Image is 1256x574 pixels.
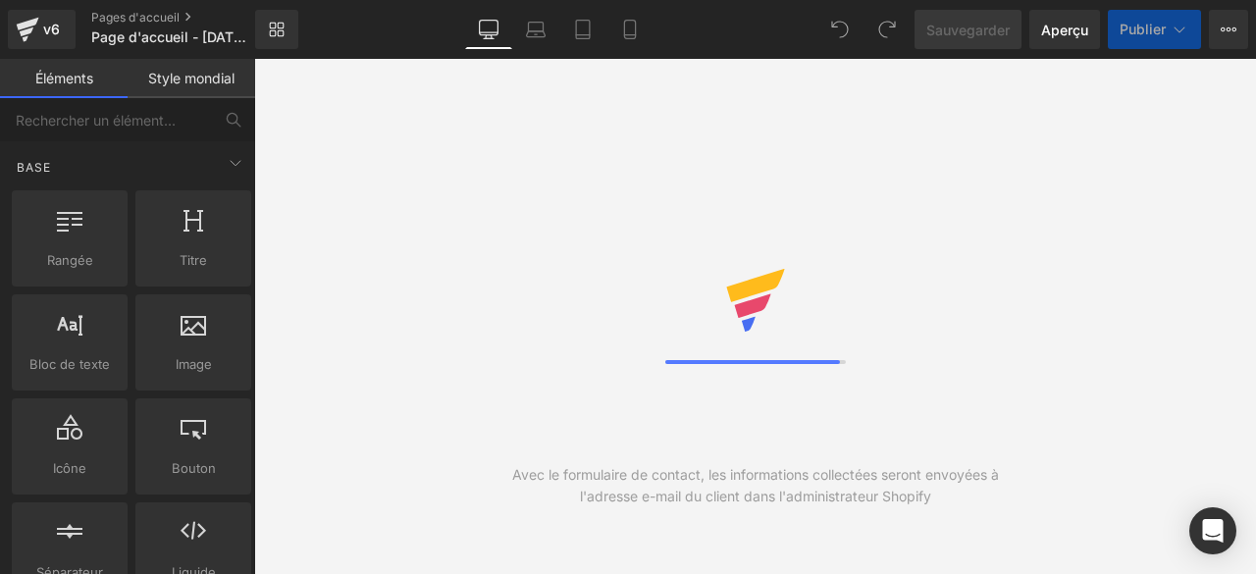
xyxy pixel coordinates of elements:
[35,70,93,86] font: Éléments
[926,22,1010,38] font: Sauvegarder
[8,10,76,49] a: v6
[148,70,235,86] font: Style mondial
[820,10,860,49] button: Défaire
[606,10,654,49] a: Mobile
[512,10,559,49] a: Ordinateur portable
[1041,22,1088,38] font: Aperçu
[176,356,212,372] font: Image
[1108,10,1201,49] button: Publier
[43,21,60,37] font: v6
[867,10,907,49] button: Refaire
[91,28,301,45] font: Page d'accueil - [DATE] 11:07:31
[91,10,180,25] font: Pages d'accueil
[465,10,512,49] a: Bureau
[29,356,110,372] font: Bloc de texte
[512,466,999,504] font: Avec le formulaire de contact, les informations collectées seront envoyées à l'adresse e-mail du ...
[255,10,298,49] a: Nouvelle bibliothèque
[180,252,207,268] font: Titre
[1189,507,1236,554] div: Ouvrir Intercom Messenger
[559,10,606,49] a: Comprimé
[91,10,288,26] a: Pages d'accueil
[1120,21,1166,37] font: Publier
[17,160,51,175] font: Base
[53,460,86,476] font: Icône
[1029,10,1100,49] a: Aperçu
[47,252,93,268] font: Rangée
[1209,10,1248,49] button: Plus
[172,460,216,476] font: Bouton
